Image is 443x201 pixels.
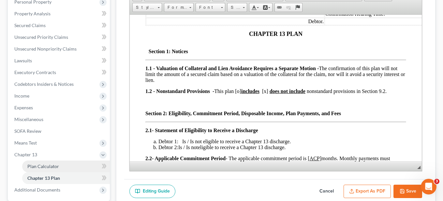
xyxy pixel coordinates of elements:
a: Anchor [293,3,302,12]
a: Editing Guide [129,185,175,198]
a: Background Color [261,3,272,12]
a: Secured Claims [9,20,110,31]
strong: - Applicable Commitment Period [22,141,96,147]
span: Resize [417,166,421,169]
span: SOFA Review [14,128,41,134]
span: Unsecured Nonpriority Claims [14,46,77,52]
span: Format [164,3,187,12]
span: Debtor 1: Is / Is not eligible to receive a Chapter 13 discharge. [29,124,161,130]
a: Unlink [284,3,293,12]
span: Font [196,3,219,12]
span: Income [14,93,29,99]
span: Is / Is not [49,130,68,135]
span: Styles [133,3,155,12]
button: Save [393,185,422,198]
u: ACP] [180,141,192,147]
span: eligible to receive a Chapter 13 discharge. [68,130,156,135]
span: Secured Claims [14,23,46,28]
span: 2.1- Statement of Eligibility to Receive a Discharge [16,113,128,118]
a: Lawsuits [9,55,110,67]
a: Property Analysis [9,8,110,20]
iframe: Rich Text Editor, document-ckeditor [130,15,422,162]
strong: ​​2.2 [16,141,22,147]
strong: Section 2: Eligibility, Commitment Period, Disposable Income, Plan Payments, and Fees [16,96,211,101]
span: Additional Documents [14,187,60,193]
a: Font [196,3,225,12]
a: Unsecured Nonpriority Claims [9,43,110,55]
span: Miscellaneous [14,116,43,122]
span: Property Analysis [14,11,51,16]
u: does not include [140,74,176,79]
span: Size [228,3,241,12]
a: SOFA Review [9,125,110,137]
span: Debtor 2: [29,130,49,135]
a: Plan Calculator [22,161,110,172]
a: Chapter 13 Plan [22,172,110,184]
span: Expenses [14,105,33,110]
span: Executory Contracts [14,70,56,75]
span: Chapter 13 [14,152,37,157]
a: Size [227,3,247,12]
span: Unsecured Priority Claims [14,34,68,40]
a: Text Color [249,3,261,12]
span: 3 [434,179,439,184]
iframe: Intercom live chat [421,179,436,194]
button: Export as PDF [344,185,391,198]
a: Link [275,3,284,12]
span: Codebtors Insiders & Notices [14,81,74,87]
span: Plan Calculator [27,163,59,169]
a: Unsecured Priority Claims [9,31,110,43]
a: Styles [132,3,162,12]
span: Lawsuits [14,58,32,63]
button: Cancel [312,185,341,198]
span: Means Test [14,140,37,146]
span: Chapter 13 Plan [27,175,60,181]
span: - The applicable commitment period is [ months. Monthly payments must continue for the entire com... [16,141,260,152]
a: Executory Contracts [9,67,110,78]
a: Format [164,3,194,12]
